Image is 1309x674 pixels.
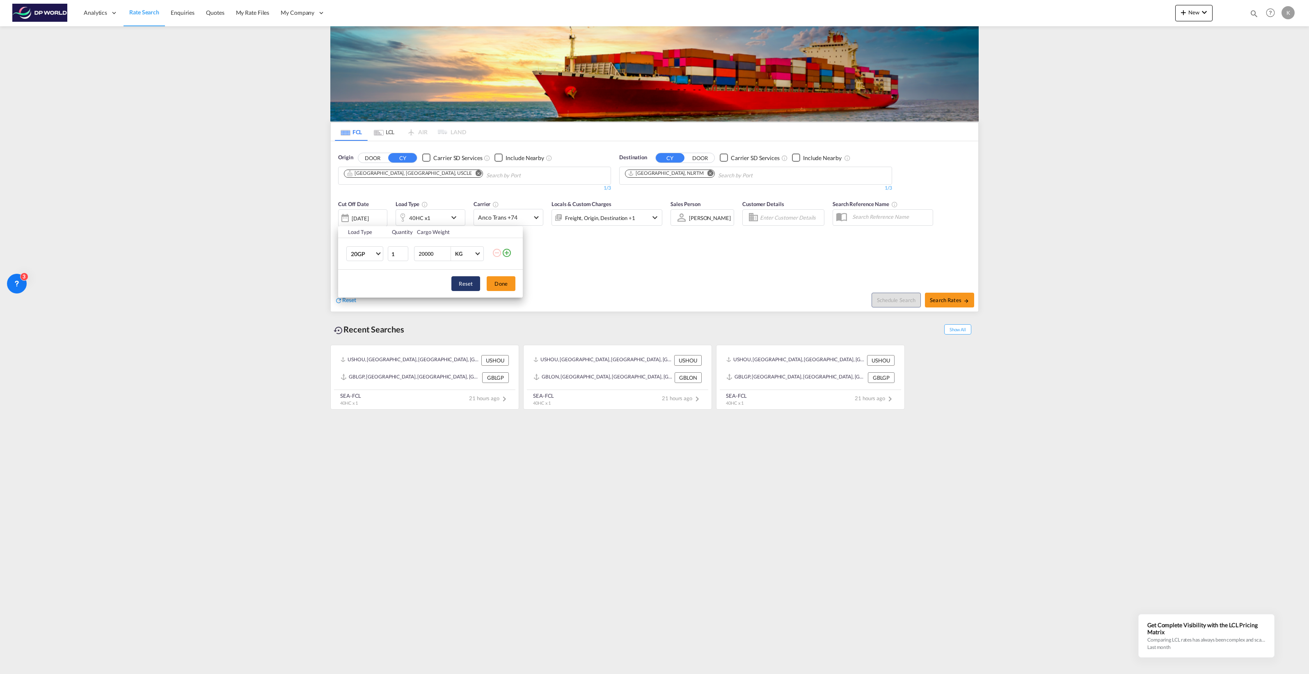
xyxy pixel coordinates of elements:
[451,276,480,291] button: Reset
[492,248,502,258] md-icon: icon-minus-circle-outline
[487,276,515,291] button: Done
[455,250,462,257] div: KG
[502,248,512,258] md-icon: icon-plus-circle-outline
[338,226,387,238] th: Load Type
[418,247,451,261] input: Enter Weight
[388,246,408,261] input: Qty
[351,250,375,258] span: 20GP
[346,246,383,261] md-select: Choose: 20GP
[387,226,412,238] th: Quantity
[417,228,487,236] div: Cargo Weight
